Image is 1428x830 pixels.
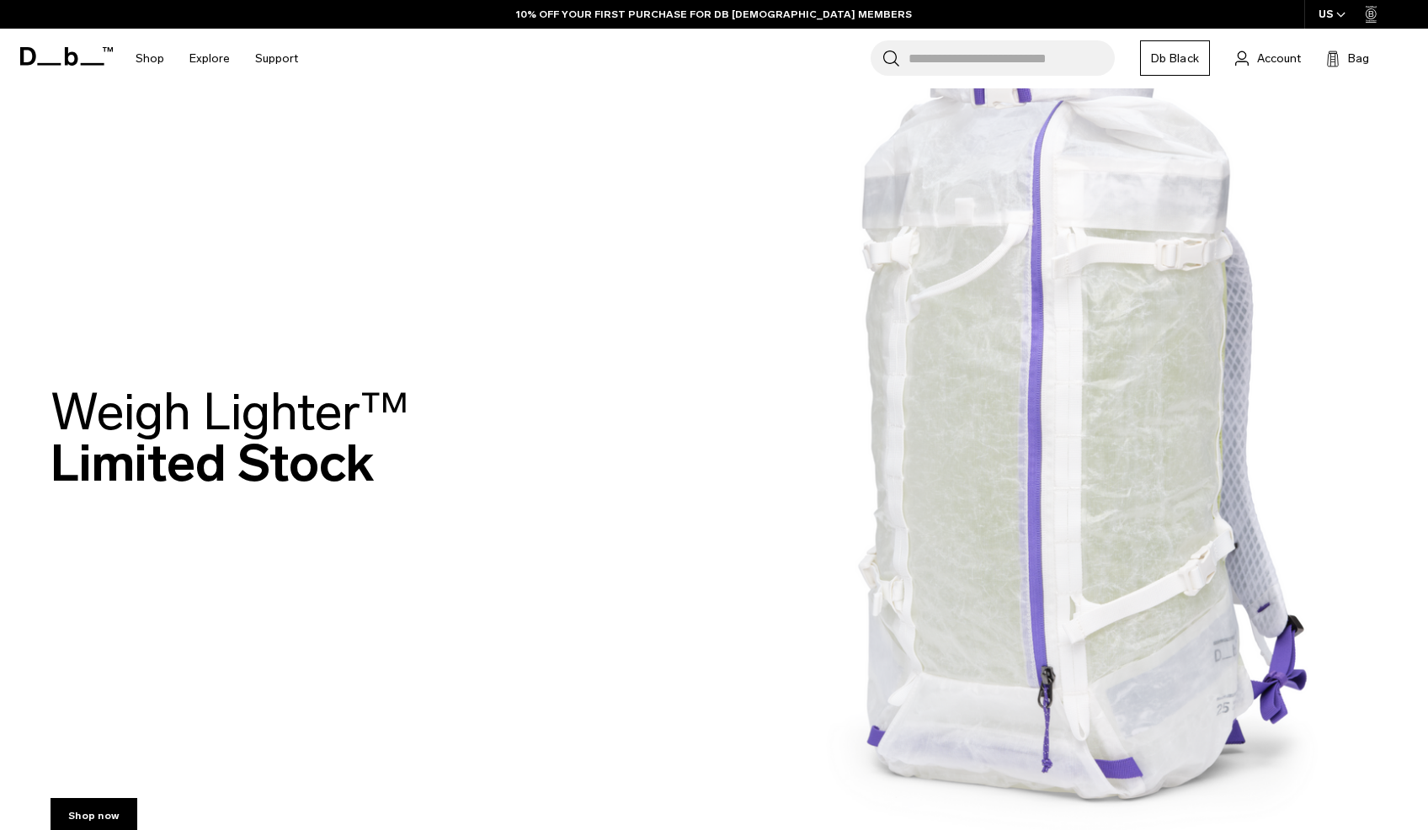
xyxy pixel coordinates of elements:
h2: Limited Stock [51,386,409,489]
button: Bag [1326,48,1369,68]
span: Bag [1348,50,1369,67]
a: Account [1235,48,1301,68]
a: Shop [136,29,164,88]
a: Explore [189,29,230,88]
a: 10% OFF YOUR FIRST PURCHASE FOR DB [DEMOGRAPHIC_DATA] MEMBERS [516,7,912,22]
span: Weigh Lighter™ [51,381,409,443]
nav: Main Navigation [123,29,311,88]
span: Account [1257,50,1301,67]
a: Db Black [1140,40,1210,76]
a: Support [255,29,298,88]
